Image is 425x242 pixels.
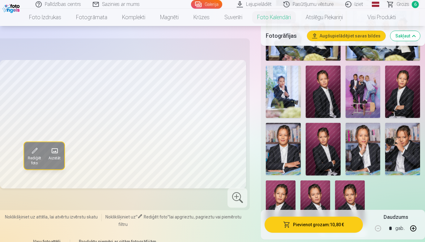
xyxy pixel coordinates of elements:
span: Grozs [397,1,409,8]
h5: Daudzums [384,214,408,221]
a: Foto kalendāri [250,9,298,26]
span: " [136,214,138,219]
a: Visi produkti [350,9,403,26]
span: lai apgrieztu, pagrieztu vai piemērotu filtru [118,214,241,227]
a: Krūzes [186,9,217,26]
a: Suvenīri [217,9,250,26]
h5: Fotogrāfijas [266,32,302,40]
a: Komplekti [115,9,153,26]
button: Aizstāt [45,142,64,169]
span: Noklikšķiniet uz attēla, lai atvērtu izvērstu skatu [5,214,98,220]
span: " [168,214,169,219]
img: /fa1 [2,2,21,13]
button: Rediģēt foto [24,142,45,169]
span: Rediģēt foto [28,156,41,166]
a: Magnēti [153,9,186,26]
span: Noklikšķiniet uz [105,214,136,219]
div: gab. [395,221,405,236]
a: Foto izdrukas [22,9,69,26]
span: 6 [412,1,419,8]
button: Augšupielādējiet savas bildes [307,31,385,41]
a: Atslēgu piekariņi [298,9,350,26]
button: Pievienot grozam:10,80 € [265,217,363,233]
span: Rediģēt foto [144,214,168,219]
a: Fotogrāmata [69,9,115,26]
span: Aizstāt [49,156,61,161]
button: Sakļaut [390,31,420,41]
